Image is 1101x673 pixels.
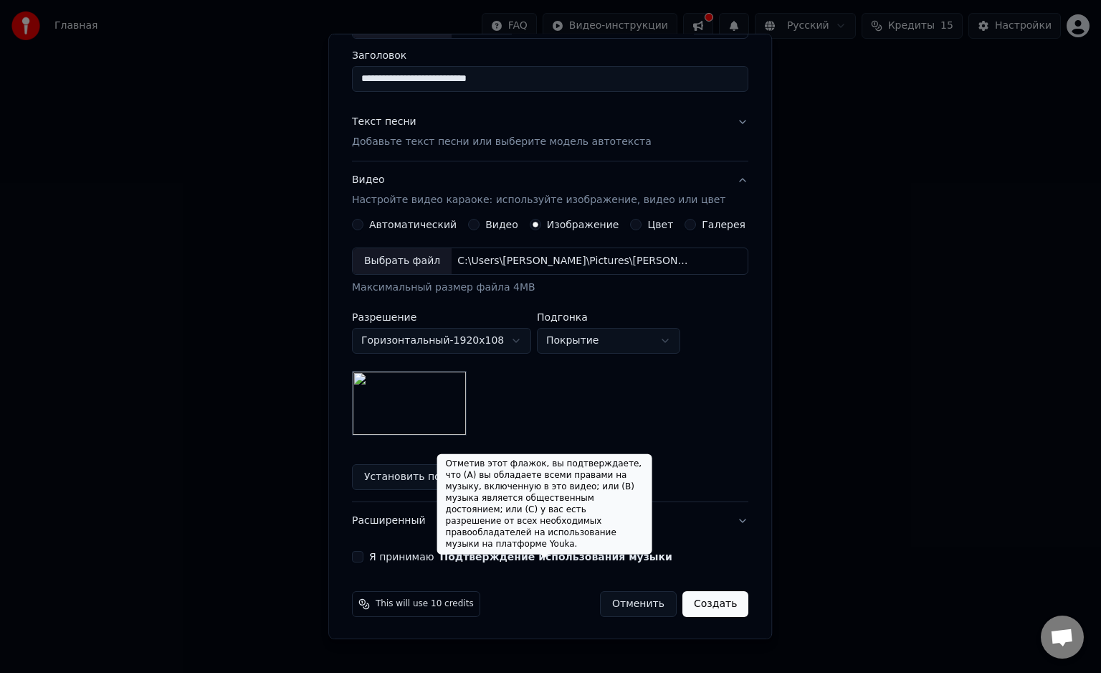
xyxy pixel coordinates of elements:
[369,220,457,230] label: Автоматический
[353,248,452,274] div: Выбрать файл
[682,591,748,617] button: Создать
[352,464,515,490] button: Установить по умолчанию
[547,220,619,230] label: Изображение
[537,312,680,322] label: Подгонка
[352,312,531,322] label: Разрешение
[352,193,725,207] p: Настройте видео караоке: используйте изображение, видео или цвет
[352,219,748,502] div: ВидеоНастройте видео караоке: используйте изображение, видео или цвет
[376,598,474,610] span: This will use 10 credits
[352,115,416,129] div: Текст песни
[485,220,518,230] label: Видео
[352,135,652,149] p: Добавьте текст песни или выберите модель автотекста
[352,173,725,207] div: Видео
[452,254,695,268] div: C:\Users\[PERSON_NAME]\Pictures\[PERSON_NAME].jpg
[352,103,748,161] button: Текст песниДобавьте текст песни или выберите модель автотекста
[702,220,746,230] label: Галерея
[440,552,672,562] button: Я принимаю
[352,502,748,540] button: Расширенный
[352,50,748,60] label: Заголовок
[600,591,677,617] button: Отменить
[352,161,748,219] button: ВидеоНастройте видео караоке: используйте изображение, видео или цвет
[352,281,748,295] div: Максимальный размер файла 4MB
[648,220,674,230] label: Цвет
[437,454,652,555] div: Отметив этот флажок, вы подтверждаете, что (A) вы обладаете всеми правами на музыку, включенную в...
[369,552,672,562] label: Я принимаю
